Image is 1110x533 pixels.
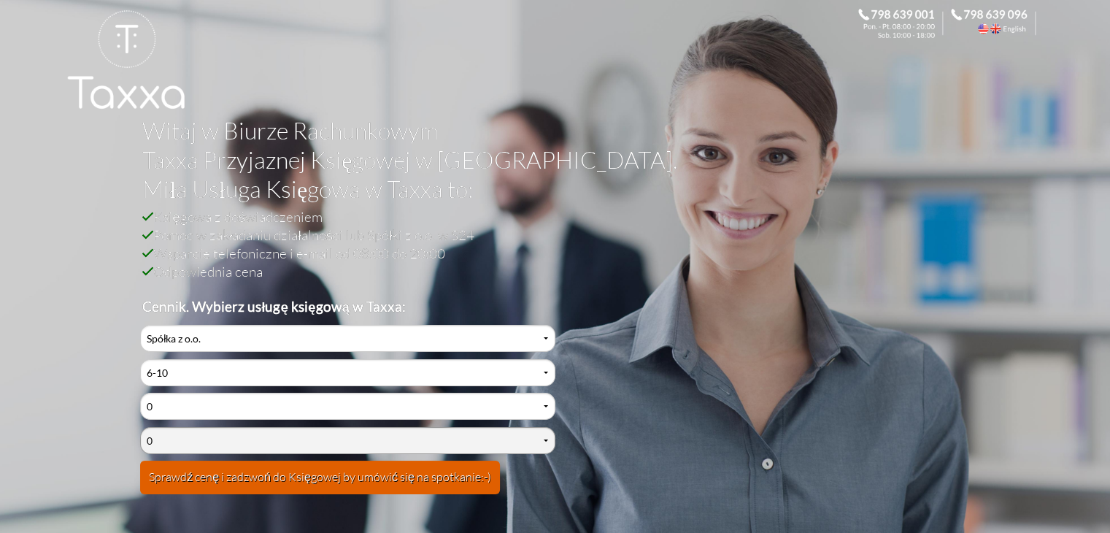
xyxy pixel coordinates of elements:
[951,9,1044,38] div: Call the Accountant. 798 639 096
[140,325,555,504] div: Cennik Usług Księgowych Przyjaznej Księgowej w Biurze Rachunkowym Taxxa
[142,116,955,207] h1: Witaj w Biurze Rachunkowym Taxxa Przyjaznej Księgowej w [GEOGRAPHIC_DATA]. Miła Usługa Księgowa w...
[142,207,955,315] h2: Księgowa z doświadczeniem Pomoc w zakładaniu działalności lub Spółki z o.o. w S24 Wsparcie telefo...
[142,298,406,315] b: Cennik. Wybierz usługę księgową w Taxxa:
[858,9,951,38] div: Zadzwoń do Księgowej. 798 639 001
[140,461,500,494] button: Sprawdź cenę i zadzwoń do Księgowej by umówić się na spotkanie:-)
